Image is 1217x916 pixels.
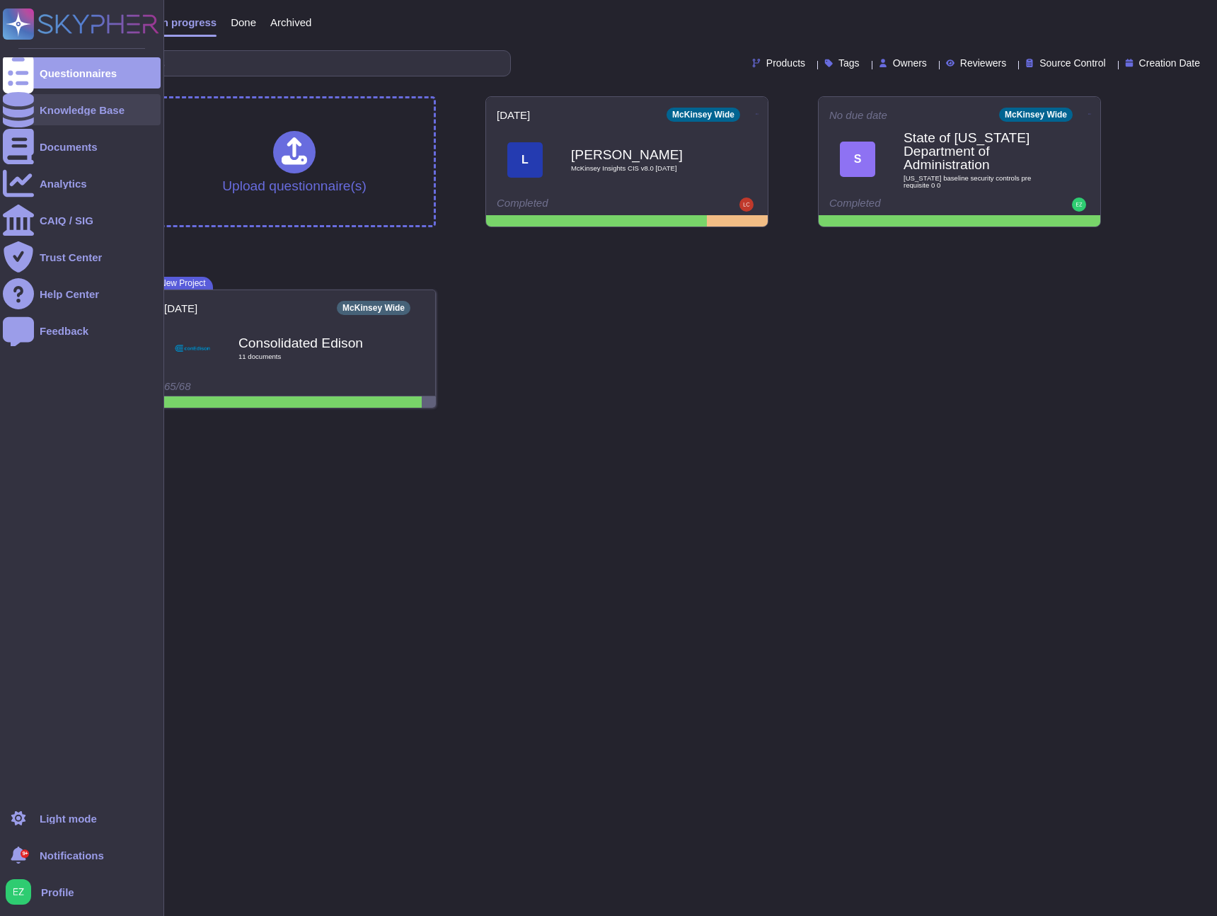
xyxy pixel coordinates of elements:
span: Owners [893,58,927,68]
div: Feedback [40,326,88,336]
div: CAIQ / SIG [40,215,93,226]
span: No due date [829,110,887,120]
img: user [1072,197,1086,212]
span: Products [766,58,805,68]
span: [DATE] [497,110,530,120]
span: In progress [158,17,217,28]
a: Trust Center [3,241,161,273]
span: Profile [41,887,74,898]
span: Notifications [40,850,104,861]
div: S [840,142,875,177]
span: Creation Date [1139,58,1200,68]
div: Documents [40,142,98,152]
a: Questionnaires [3,57,161,88]
a: Knowledge Base [3,94,161,125]
div: Upload questionnaire(s) [222,131,367,193]
a: Analytics [3,168,161,199]
span: Archived [270,17,311,28]
span: 65/68 [164,380,191,392]
div: Trust Center [40,252,102,263]
b: State of [US_STATE] Department of Administration [904,131,1045,172]
span: Tags [838,58,860,68]
div: Completed [497,197,670,212]
span: 11 document s [238,353,380,360]
a: CAIQ / SIG [3,205,161,236]
span: [US_STATE] baseline security controls pre requisite 0 0 [904,175,1045,188]
img: user [739,197,754,212]
span: Source Control [1039,58,1105,68]
input: Search by keywords [56,51,510,76]
span: New Project [153,277,213,290]
a: Documents [3,131,161,162]
b: Consolidated Edison [238,336,380,350]
div: L [507,142,543,178]
div: Knowledge Base [40,105,125,115]
img: user [6,879,31,905]
b: [PERSON_NAME] [571,148,713,161]
div: Light mode [40,813,97,824]
div: 9+ [21,849,29,858]
a: Help Center [3,278,161,309]
div: McKinsey Wide [337,301,410,315]
span: Reviewers [960,58,1006,68]
a: Feedback [3,315,161,346]
button: user [3,876,41,908]
span: [DATE] [164,303,197,314]
span: McKinsey Insights CIS v8.0 [DATE] [571,165,713,172]
div: Completed [829,197,1003,212]
div: McKinsey Wide [667,108,740,122]
div: Help Center [40,289,99,299]
div: Analytics [40,178,87,189]
div: Questionnaires [40,68,117,79]
span: Done [231,17,256,28]
img: Logo [175,331,210,366]
div: McKinsey Wide [999,108,1073,122]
